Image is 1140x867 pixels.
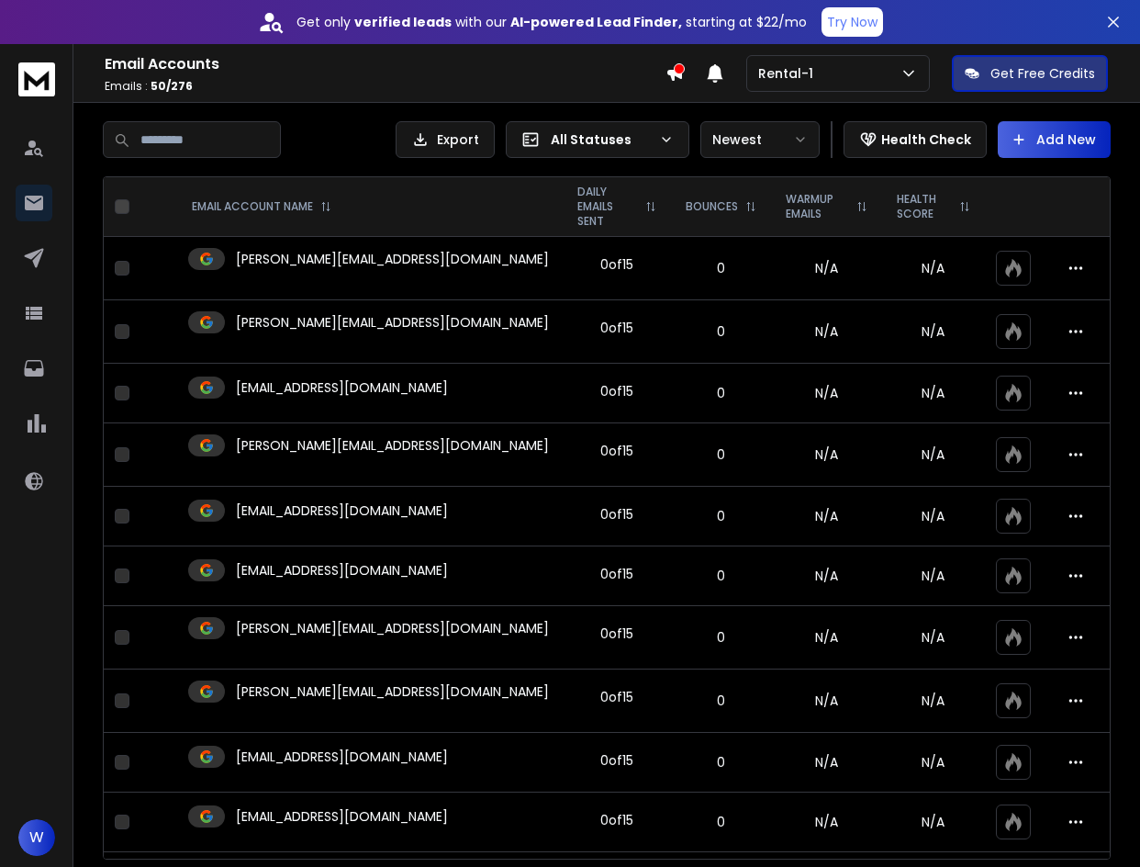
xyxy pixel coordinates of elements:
[354,13,452,31] strong: verified leads
[600,565,633,583] div: 0 of 15
[600,319,633,337] div: 0 of 15
[682,384,760,402] p: 0
[682,628,760,647] p: 0
[771,733,882,793] td: N/A
[771,300,882,364] td: N/A
[990,64,1095,83] p: Get Free Credits
[600,625,633,643] div: 0 of 15
[600,688,633,706] div: 0 of 15
[236,807,448,826] p: [EMAIL_ADDRESS][DOMAIN_NAME]
[600,382,633,400] div: 0 of 15
[236,250,549,268] p: [PERSON_NAME][EMAIL_ADDRESS][DOMAIN_NAME]
[551,130,652,149] p: All Statuses
[600,505,633,524] div: 0 of 15
[236,501,448,520] p: [EMAIL_ADDRESS][DOMAIN_NAME]
[952,55,1108,92] button: Get Free Credits
[893,384,974,402] p: N/A
[18,819,55,856] button: W
[236,748,448,766] p: [EMAIL_ADDRESS][DOMAIN_NAME]
[771,670,882,733] td: N/A
[893,813,974,831] p: N/A
[686,199,738,214] p: BOUNCES
[893,628,974,647] p: N/A
[105,53,665,75] h1: Email Accounts
[600,751,633,770] div: 0 of 15
[682,507,760,525] p: 0
[192,199,331,214] div: EMAIL ACCOUNT NAME
[236,561,448,580] p: [EMAIL_ADDRESS][DOMAIN_NAME]
[771,364,882,423] td: N/A
[821,7,883,37] button: Try Now
[682,813,760,831] p: 0
[998,121,1111,158] button: Add New
[786,192,849,221] p: WARMUP EMAILS
[771,546,882,606] td: N/A
[510,13,682,31] strong: AI-powered Lead Finder,
[881,130,971,149] p: Health Check
[236,313,549,332] p: [PERSON_NAME][EMAIL_ADDRESS][DOMAIN_NAME]
[682,445,760,464] p: 0
[771,487,882,546] td: N/A
[893,445,974,464] p: N/A
[236,378,448,397] p: [EMAIL_ADDRESS][DOMAIN_NAME]
[700,121,820,158] button: Newest
[18,62,55,96] img: logo
[771,606,882,670] td: N/A
[296,13,807,31] p: Get only with our starting at $22/mo
[600,255,633,274] div: 0 of 15
[236,619,549,637] p: [PERSON_NAME][EMAIL_ADDRESS][DOMAIN_NAME]
[893,692,974,710] p: N/A
[893,322,974,341] p: N/A
[893,507,974,525] p: N/A
[844,121,987,158] button: Health Check
[682,259,760,277] p: 0
[758,64,821,83] p: Rental-1
[893,753,974,771] p: N/A
[897,192,952,221] p: HEALTH SCORE
[577,185,638,229] p: DAILY EMAILS SENT
[771,423,882,487] td: N/A
[682,753,760,771] p: 0
[236,436,549,455] p: [PERSON_NAME][EMAIL_ADDRESS][DOMAIN_NAME]
[682,692,760,710] p: 0
[893,259,974,277] p: N/A
[682,322,760,341] p: 0
[105,79,665,94] p: Emails :
[151,78,193,94] span: 50 / 276
[771,793,882,852] td: N/A
[600,811,633,829] div: 0 of 15
[893,567,974,585] p: N/A
[396,121,495,158] button: Export
[236,682,549,701] p: [PERSON_NAME][EMAIL_ADDRESS][DOMAIN_NAME]
[827,13,877,31] p: Try Now
[600,442,633,460] div: 0 of 15
[682,567,760,585] p: 0
[771,237,882,300] td: N/A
